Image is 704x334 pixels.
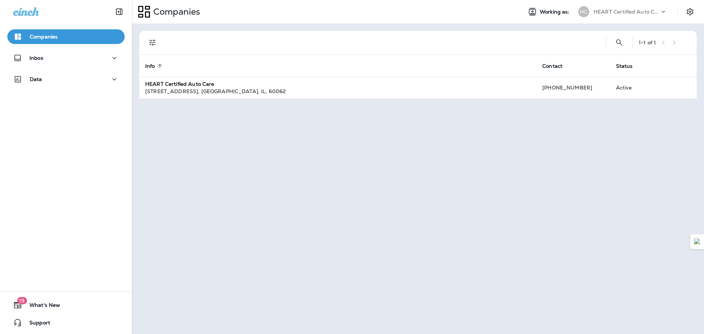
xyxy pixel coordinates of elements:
button: Companies [7,29,125,44]
button: Search Companies [612,35,627,50]
div: HC [578,6,589,17]
span: Status [616,63,642,69]
button: Filters [145,35,160,50]
span: Status [616,63,633,69]
button: 19What's New [7,298,125,312]
p: Data [30,76,42,82]
strong: HEART Certified Auto Care [145,81,214,87]
span: 19 [17,297,27,304]
p: Inbox [29,55,43,61]
p: Companies [150,6,200,17]
span: Support [22,320,50,329]
td: [PHONE_NUMBER] [536,77,610,99]
p: Companies [30,34,58,40]
button: Collapse Sidebar [109,4,129,19]
button: Support [7,315,125,330]
span: Contact [542,63,572,69]
button: Inbox [7,51,125,65]
button: Data [7,72,125,87]
span: Info [145,63,155,69]
p: HEART Certified Auto Care [594,9,660,15]
span: Info [145,63,165,69]
img: Detect Auto [694,238,701,245]
div: [STREET_ADDRESS] , [GEOGRAPHIC_DATA] , IL , 60062 [145,88,531,95]
button: Settings [683,5,697,18]
span: Contact [542,63,562,69]
td: Active [610,77,657,99]
span: What's New [22,302,60,311]
div: 1 - 1 of 1 [639,40,656,45]
span: Working as: [540,9,571,15]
